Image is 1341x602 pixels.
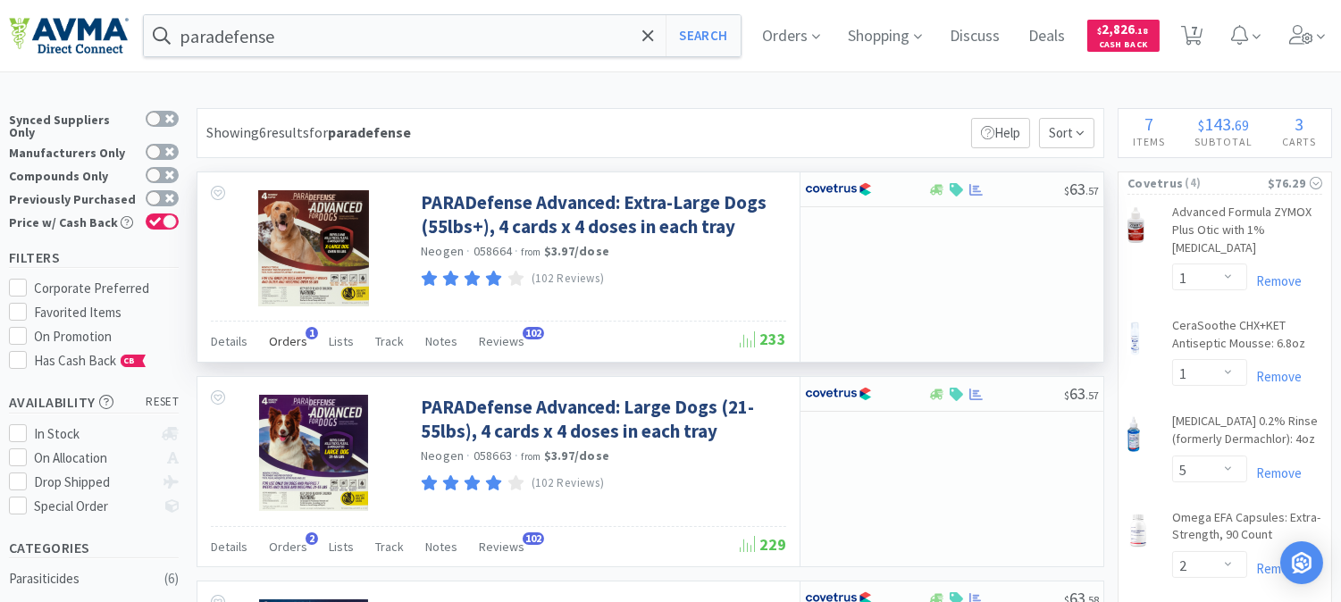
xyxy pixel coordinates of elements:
p: (102 Reviews) [532,270,605,288]
span: · [515,447,518,464]
span: . 18 [1136,25,1149,37]
span: Notes [425,333,457,349]
span: 143 [1205,113,1232,135]
span: 229 [740,534,786,555]
span: Reviews [479,539,524,555]
span: · [467,447,471,464]
div: Previously Purchased [9,190,137,205]
a: Neogen [421,243,465,259]
span: Track [375,539,404,555]
span: 058663 [474,447,513,464]
span: 63 [1064,179,1099,199]
div: In Stock [35,423,154,445]
span: · [515,243,518,259]
span: Reviews [479,333,524,349]
div: Drop Shipped [35,472,154,493]
strong: paradefense [328,123,411,141]
span: Orders [269,539,307,555]
img: 2142abddd5b24bde87a97e01da9e6274_370966.png [1127,416,1140,452]
span: 102 [523,327,544,339]
span: Has Cash Back [35,352,147,369]
span: 7 [1145,113,1154,135]
p: Help [971,118,1030,148]
span: from [522,246,541,258]
span: $ [1098,25,1102,37]
span: 3 [1295,113,1304,135]
span: . 57 [1085,389,1099,402]
h5: Filters [9,247,179,268]
span: Notes [425,539,457,555]
span: Lists [329,539,354,555]
div: On Allocation [35,447,154,469]
span: 1 [306,327,318,339]
span: Track [375,333,404,349]
span: $ [1199,116,1205,134]
a: Remove [1247,272,1302,289]
input: Search by item, sku, manufacturer, ingredient, size... [144,15,741,56]
span: Sort [1039,118,1094,148]
span: 63 [1064,383,1099,404]
img: 77fca1acd8b6420a9015268ca798ef17_1.png [805,380,872,407]
div: Open Intercom Messenger [1280,541,1323,584]
h5: Categories [9,538,179,558]
img: 178ba1d8cd1843d3920f32823816c1bf_34505.png [1127,207,1144,243]
h4: Carts [1268,133,1331,150]
div: Special Order [35,496,154,517]
span: CB [122,355,139,366]
span: Orders [269,333,307,349]
a: $2,826.18Cash Back [1087,12,1160,60]
img: 77fca1acd8b6420a9015268ca798ef17_1.png [805,176,872,203]
span: for [309,123,411,141]
span: $ [1064,184,1069,197]
span: Covetrus [1127,173,1183,193]
span: 102 [523,532,544,545]
div: Price w/ Cash Back [9,213,137,229]
h4: Subtotal [1180,133,1268,150]
span: $ [1064,389,1069,402]
strong: $3.97 / dose [544,243,610,259]
span: 69 [1236,116,1250,134]
span: from [522,450,541,463]
span: reset [147,393,180,412]
div: Favorited Items [35,302,180,323]
a: Remove [1247,464,1302,481]
div: Corporate Preferred [35,278,180,299]
a: CeraSoothe CHX+KET Antiseptic Mousse: 6.8oz [1172,317,1322,359]
a: PARADefense Advanced: Large Dogs (21-55lbs), 4 cards x 4 doses in each tray [421,395,782,444]
span: 233 [740,329,786,349]
span: Details [211,539,247,555]
div: $76.29 [1268,173,1322,193]
div: On Promotion [35,326,180,347]
a: Discuss [943,29,1008,45]
span: Details [211,333,247,349]
div: Showing 6 results [206,121,411,145]
img: b1f02c2b6c06457b8660f8fd9cbbe6fb_27393.png [1127,513,1149,548]
img: e4e33dab9f054f5782a47901c742baa9_102.png [9,17,129,54]
img: ea0a99bba91f436a85cbba1402ab60a4_547622.png [259,395,369,511]
p: (102 Reviews) [532,474,605,493]
h5: Availability [9,392,179,413]
button: Search [666,15,740,56]
span: 2,826 [1098,21,1149,38]
strong: $3.97 / dose [544,447,610,464]
a: [MEDICAL_DATA] 0.2% Rinse (formerly Dermachlor): 4oz [1172,413,1322,455]
span: Cash Back [1098,40,1149,52]
img: 308516b5928c482baa120540d3bb9179_544948.png [258,190,368,306]
div: Compounds Only [9,167,137,182]
a: Remove [1247,560,1302,577]
span: . 57 [1085,184,1099,197]
a: Advanced Formula ZYMOX Plus Otic with 1% [MEDICAL_DATA] [1172,204,1322,263]
div: Parasiticides [9,568,154,589]
img: fdce88c4f6db4860ac35304339aa06a3_418479.png [1127,321,1143,356]
span: · [467,243,471,259]
span: 058664 [474,243,513,259]
a: Omega EFA Capsules: Extra-Strength, 90 Count [1172,509,1322,551]
a: Deals [1022,29,1073,45]
a: Neogen [421,447,465,464]
a: Remove [1247,368,1302,385]
a: 7 [1174,30,1211,46]
div: Manufacturers Only [9,144,137,159]
h4: Items [1119,133,1180,150]
span: ( 4 ) [1183,174,1268,192]
div: . [1180,115,1268,133]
